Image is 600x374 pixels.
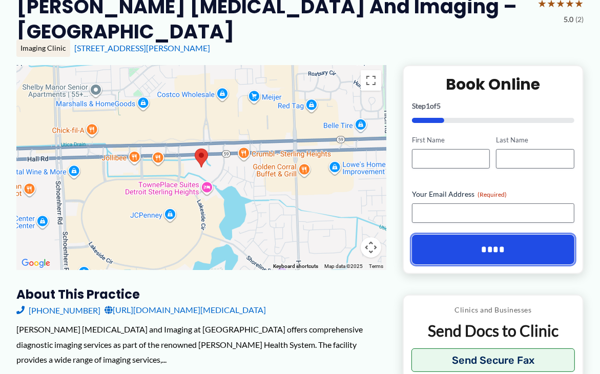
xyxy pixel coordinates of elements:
[16,302,100,318] a: [PHONE_NUMBER]
[105,302,266,318] a: [URL][DOMAIN_NAME][MEDICAL_DATA]
[19,257,53,270] img: Google
[426,101,430,110] span: 1
[369,263,383,269] a: Terms (opens in new tab)
[19,257,53,270] a: Open this area in Google Maps (opens a new window)
[412,189,574,199] label: Your Email Address
[411,348,575,372] button: Send Secure Fax
[74,43,210,53] a: [STREET_ADDRESS][PERSON_NAME]
[324,263,363,269] span: Map data ©2025
[496,135,574,145] label: Last Name
[16,322,386,367] div: [PERSON_NAME] [MEDICAL_DATA] and Imaging at [GEOGRAPHIC_DATA] offers comprehensive diagnostic ima...
[575,13,584,26] span: (2)
[16,39,70,57] div: Imaging Clinic
[361,237,381,258] button: Map camera controls
[273,263,318,270] button: Keyboard shortcuts
[437,101,441,110] span: 5
[16,286,386,302] h3: About this practice
[412,135,490,145] label: First Name
[411,321,575,341] p: Send Docs to Clinic
[412,74,574,94] h2: Book Online
[361,70,381,91] button: Toggle fullscreen view
[564,13,573,26] span: 5.0
[411,303,575,317] p: Clinics and Businesses
[478,191,507,198] span: (Required)
[412,102,574,110] p: Step of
